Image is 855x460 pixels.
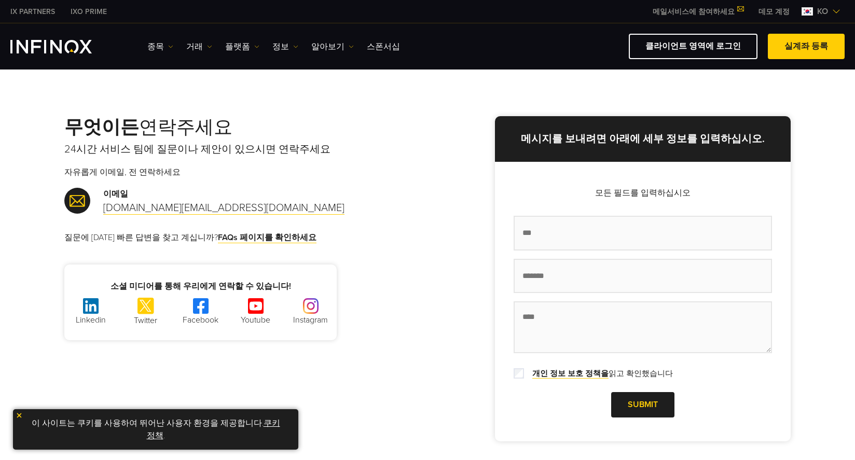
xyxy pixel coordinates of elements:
label: 읽고 확인했습니다 [526,368,673,380]
a: 메일서비스에 참여하세요 [645,7,751,16]
p: 자유롭게 이메일, 전 연락하세요 [64,166,427,178]
a: Submit [611,392,674,417]
a: 스폰서십 [367,40,400,53]
a: [DOMAIN_NAME][EMAIL_ADDRESS][DOMAIN_NAME] [103,202,344,215]
p: Instagram [285,314,337,326]
p: Twitter [120,314,172,327]
a: 클라이언트 영역에 로그인 [629,34,757,59]
span: ko [813,5,832,18]
a: 실계좌 등록 [768,34,845,59]
a: INFINOX [3,6,63,17]
p: Linkedin [65,314,117,326]
a: INFINOX Logo [10,40,116,53]
a: 거래 [186,40,212,53]
a: 플랫폼 [225,40,259,53]
p: 질문에 [DATE] 빠른 답변을 찾고 계십니까? [64,231,427,244]
strong: 개인 정보 보호 정책을 [532,369,609,378]
a: 개인 정보 보호 정책을 [532,369,609,379]
p: 24시간 서비스 팀에 질문이나 제안이 있으시면 연락주세요 [64,142,427,157]
a: 정보 [272,40,298,53]
p: Facebook [175,314,227,326]
a: FAQs 페이지를 확인하세요 [218,232,316,243]
p: Youtube [230,314,282,326]
strong: 이메일 [103,189,128,199]
a: INFINOX [63,6,115,17]
img: yellow close icon [16,412,23,419]
a: 종목 [147,40,173,53]
a: INFINOX MENU [751,6,797,17]
a: 알아보기 [311,40,354,53]
strong: 소셜 미디어를 통해 우리에게 연락할 수 있습니다! [111,281,291,291]
strong: 메시지를 보내려면 아래에 세부 정보를 입력하십시오. [521,133,765,145]
h2: 연락주세요 [64,116,427,139]
p: 모든 필드를 입력하십시오 [514,187,772,199]
p: 이 사이트는 쿠키를 사용하여 뛰어난 사용자 환경을 제공합니다. . [18,414,293,444]
strong: 무엇이든 [64,116,139,138]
